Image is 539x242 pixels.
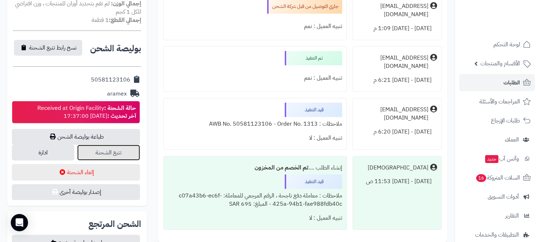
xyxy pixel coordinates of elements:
div: تنبيه العميل : لا [168,131,343,145]
a: المراجعات والأسئلة [459,93,535,110]
span: الطلبات [503,78,520,88]
span: التطبيقات والخدمات [475,230,519,240]
strong: آخر تحديث : [107,112,136,120]
div: [EMAIL_ADDRESS][DOMAIN_NAME] [357,106,428,122]
div: [EMAIL_ADDRESS][DOMAIN_NAME] [357,54,428,70]
div: Received at Origin Facility [DATE] 17:37:00 [37,104,136,121]
div: [DATE] - [DATE] 11:53 ص [357,174,437,189]
span: طلبات الإرجاع [491,116,520,126]
a: وآتس آبجديد [459,150,535,167]
strong: حالة الشحنة : [104,104,136,112]
div: تنبيه العميل : نعم [168,71,343,85]
div: [DEMOGRAPHIC_DATA] [368,164,428,172]
a: تتبع الشحنة [77,145,140,160]
div: [DATE] - [DATE] 6:21 م [357,73,437,87]
span: جديد [485,155,498,163]
a: طلبات الإرجاع [459,112,535,129]
a: العملاء [459,131,535,148]
div: Open Intercom Messenger [11,214,28,231]
span: وآتس آب [484,154,519,164]
div: قيد التنفيذ [285,103,342,117]
a: لوحة التحكم [459,36,535,53]
a: أدوات التسويق [459,188,535,205]
div: ملاحظات : AWB No. 50581123106 - Order No. 1313 [168,117,343,131]
div: تنبيه العميل : لا [168,211,343,225]
b: تم الخصم من المخزون [255,163,308,172]
a: الطلبات [459,74,535,91]
span: المراجعات والأسئلة [479,97,520,107]
a: ادارة [12,145,74,160]
div: 50581123106 [91,76,130,84]
div: [DATE] - [DATE] 6:20 م [357,125,437,139]
div: قيد التنفيذ [285,174,342,189]
button: إلغاء الشحنة [12,164,140,181]
span: الأقسام والمنتجات [480,59,520,69]
span: نسخ رابط تتبع الشحنة [29,43,76,52]
div: [EMAIL_ADDRESS][DOMAIN_NAME] [357,2,428,19]
a: السلات المتروكة16 [459,169,535,186]
div: [DATE] - [DATE] 1:09 م [357,22,437,36]
div: ملاحظات : معاملة دفع ناجحة ، الرقم المرجعي للمعاملة: c07a43b6-ec6f-425a-94b1-fae988fdb40c - المبل... [168,189,343,211]
span: أدوات التسويق [488,192,519,202]
a: طباعة بوليصة الشحن [12,129,140,145]
span: 16 [476,174,487,182]
span: العملاء [505,135,519,145]
span: لوحة التحكم [493,39,520,50]
span: السلات المتروكة [475,173,520,183]
strong: إجمالي القطع: [109,16,141,24]
a: التقارير [459,207,535,224]
div: تنبيه العميل : نعم [168,19,343,33]
img: logo-2.png [490,9,532,24]
h2: الشحن المرتجع [88,220,141,228]
button: إصدار بوليصة أخرى [12,184,140,200]
div: إنشاء الطلب .... [168,161,343,175]
span: التقارير [505,211,519,221]
h2: بوليصة الشحن [90,44,141,53]
button: نسخ رابط تتبع الشحنة [14,40,82,56]
small: 1 قطعة [92,16,141,24]
div: aramex [107,90,127,98]
div: تم التنفيذ [285,51,342,65]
